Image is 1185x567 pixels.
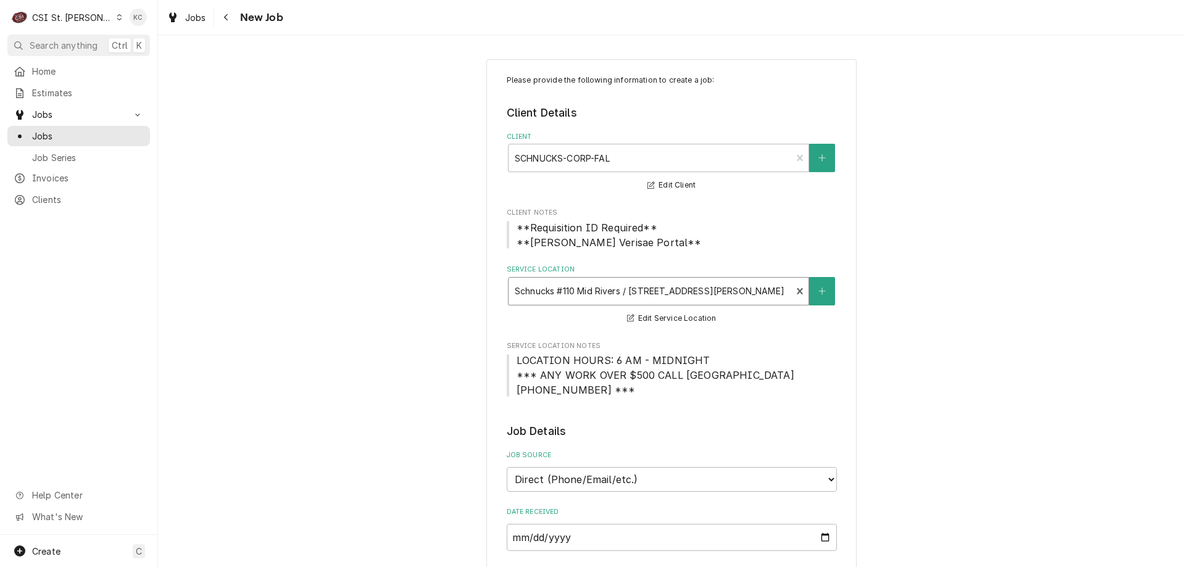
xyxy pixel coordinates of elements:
span: Invoices [32,172,144,184]
span: Client Notes [507,220,837,250]
span: C [136,545,142,558]
span: Client Notes [507,208,837,218]
a: Go to Help Center [7,485,150,505]
p: Please provide the following information to create a job: [507,75,837,86]
input: yyyy-mm-dd [507,524,837,551]
a: Jobs [162,7,211,28]
div: Date Received [507,507,837,551]
div: Client [507,132,837,193]
span: Create [32,546,60,557]
div: Job Source [507,450,837,492]
span: LOCATION HOURS: 6 AM - MIDNIGHT *** ANY WORK OVER $500 CALL [GEOGRAPHIC_DATA] [PHONE_NUMBER] *** [517,354,797,396]
div: C [11,9,28,26]
button: Create New Client [809,144,835,172]
button: Edit Client [646,178,697,193]
div: Service Location Notes [507,341,837,397]
a: Go to What's New [7,507,150,527]
legend: Client Details [507,105,837,121]
div: CSI St. Louis's Avatar [11,9,28,26]
button: Create New Location [809,277,835,305]
span: Estimates [32,86,144,99]
span: Service Location Notes [507,341,837,351]
span: New Job [236,9,283,26]
a: Job Series [7,147,150,168]
span: Search anything [30,39,98,52]
span: Jobs [185,11,206,24]
span: Home [32,65,144,78]
button: Navigate back [217,7,236,27]
span: What's New [32,510,143,523]
div: CSI St. [PERSON_NAME] [32,11,112,24]
svg: Create New Client [818,154,826,162]
a: Home [7,61,150,81]
span: Help Center [32,489,143,502]
label: Service Location [507,265,837,275]
span: Ctrl [112,39,128,52]
a: Estimates [7,83,150,103]
a: Go to Jobs [7,104,150,125]
button: Edit Service Location [625,311,718,326]
div: Kelly Christen's Avatar [130,9,147,26]
span: Job Series [32,151,144,164]
span: Clients [32,193,144,206]
div: Client Notes [507,208,837,249]
div: KC [130,9,147,26]
span: Jobs [32,108,125,121]
a: Clients [7,189,150,210]
span: K [136,39,142,52]
div: Service Location [507,265,837,326]
svg: Create New Location [818,287,826,296]
span: Service Location Notes [507,353,837,397]
span: **Requisition ID Required** **[PERSON_NAME] Verisae Portal** [517,221,702,249]
a: Invoices [7,168,150,188]
legend: Job Details [507,423,837,439]
button: Search anythingCtrlK [7,35,150,56]
label: Date Received [507,507,837,517]
a: Jobs [7,126,150,146]
label: Job Source [507,450,837,460]
label: Client [507,132,837,142]
span: Jobs [32,130,144,143]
